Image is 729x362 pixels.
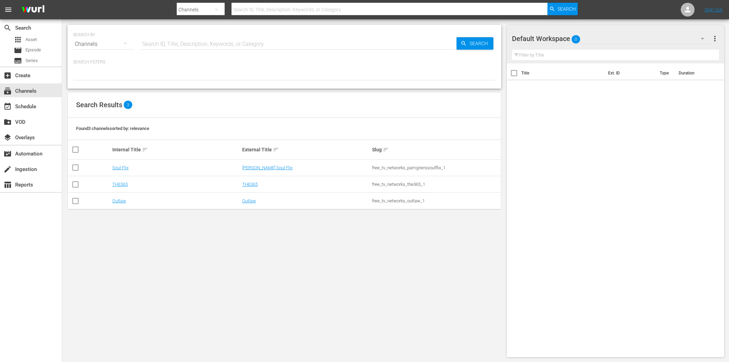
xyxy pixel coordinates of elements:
[3,133,12,142] span: Overlays
[76,101,122,109] span: Search Results
[17,2,50,18] img: ans4CAIJ8jUAAAAAAAAAAAAAAAAAAAAAAAAgQb4GAAAAAAAAAAAAAAAAAAAAAAAAJMjXAAAAAAAAAAAAAAAAAAAAAAAAgAT5G...
[3,165,12,173] span: Ingestion
[3,102,12,111] span: Schedule
[112,198,126,203] a: Outlaw
[711,34,719,43] span: more_vert
[456,37,493,50] button: Search
[372,145,500,154] div: Slug
[124,101,132,109] span: 3
[547,3,578,15] button: Search
[512,29,711,48] div: Default Workspace
[242,165,292,170] a: [PERSON_NAME] Soul Flix
[372,198,500,203] div: free_tv_networks_outlaw_1
[675,63,716,83] th: Duration
[242,145,370,154] div: External Title
[73,34,134,54] div: Channels
[273,147,279,153] span: sort
[467,37,493,50] span: Search
[705,7,722,12] a: Sign Out
[4,6,12,14] span: menu
[656,63,675,83] th: Type
[3,87,12,95] span: Channels
[372,165,500,170] div: free_tv_networks_pamgrierssoulflix_1
[372,182,500,187] div: free_tv_networks_the365_1
[557,3,576,15] span: Search
[25,36,37,43] span: Asset
[76,126,149,131] span: Found 3 channels sorted by: relevance
[3,181,12,189] span: Reports
[112,165,129,170] a: Soul Flix
[14,57,22,65] span: Series
[383,147,389,153] span: sort
[3,71,12,80] span: Create
[25,57,38,64] span: Series
[112,145,240,154] div: Internal Title
[604,63,656,83] th: Ext. ID
[112,182,128,187] a: THE365
[73,59,496,65] p: Search Filters:
[3,118,12,126] span: VOD
[14,36,22,44] span: Asset
[25,47,41,53] span: Episode
[3,150,12,158] span: Automation
[711,30,719,47] button: more_vert
[242,198,256,203] a: Outlaw
[142,147,148,153] span: sort
[14,46,22,54] span: Episode
[3,24,12,32] span: Search
[521,63,604,83] th: Title
[572,32,580,47] span: 0
[242,182,258,187] a: THE365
